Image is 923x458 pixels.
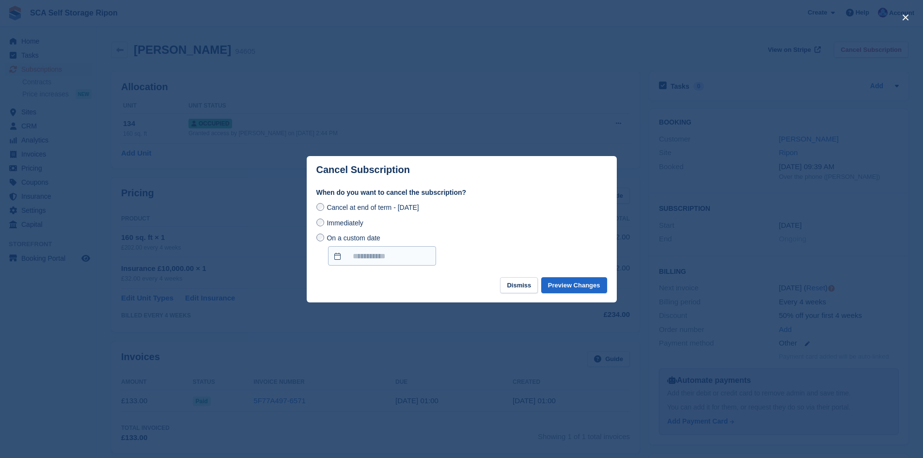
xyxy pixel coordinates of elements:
input: On a custom date [316,234,324,241]
input: Immediately [316,219,324,226]
button: Dismiss [500,277,538,293]
button: close [898,10,913,25]
span: Immediately [327,219,363,227]
span: On a custom date [327,234,380,242]
button: Preview Changes [541,277,607,293]
span: Cancel at end of term - [DATE] [327,204,419,211]
input: On a custom date [328,246,436,266]
p: Cancel Subscription [316,164,410,175]
input: Cancel at end of term - [DATE] [316,203,324,211]
label: When do you want to cancel the subscription? [316,188,607,198]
